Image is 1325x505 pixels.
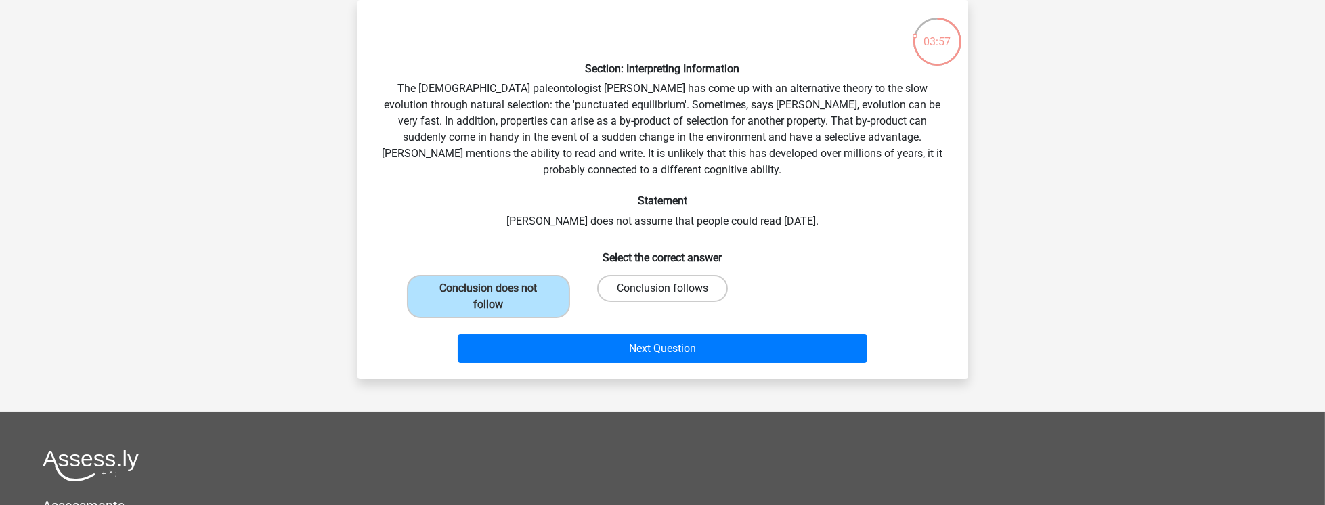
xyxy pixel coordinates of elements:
[379,194,947,207] h6: Statement
[379,62,947,75] h6: Section: Interpreting Information
[379,240,947,264] h6: Select the correct answer
[912,16,963,50] div: 03:57
[597,275,728,302] label: Conclusion follows
[407,275,570,318] label: Conclusion does not follow
[363,11,963,368] div: The [DEMOGRAPHIC_DATA] paleontologist [PERSON_NAME] has come up with an alternative theory to the...
[43,449,139,481] img: Assessly logo
[458,334,867,363] button: Next Question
